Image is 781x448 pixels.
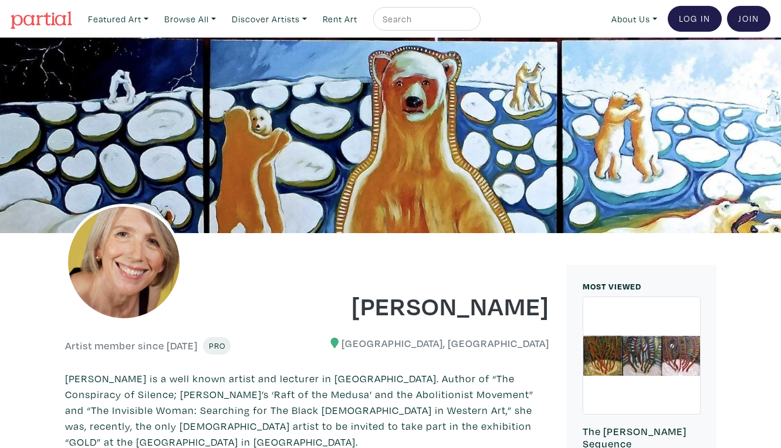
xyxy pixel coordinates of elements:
span: Pro [208,340,225,351]
a: Featured Art [83,7,154,31]
a: Join [727,6,770,32]
h1: [PERSON_NAME] [316,289,549,321]
a: Discover Artists [226,7,312,31]
small: MOST VIEWED [583,281,641,292]
h6: [GEOGRAPHIC_DATA], [GEOGRAPHIC_DATA] [316,337,549,350]
a: About Us [606,7,662,31]
h6: Artist member since [DATE] [65,339,198,352]
a: Browse All [159,7,221,31]
a: Rent Art [317,7,363,31]
img: phpThumb.php [65,204,182,321]
a: Log In [668,6,722,32]
input: Search [381,12,469,26]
